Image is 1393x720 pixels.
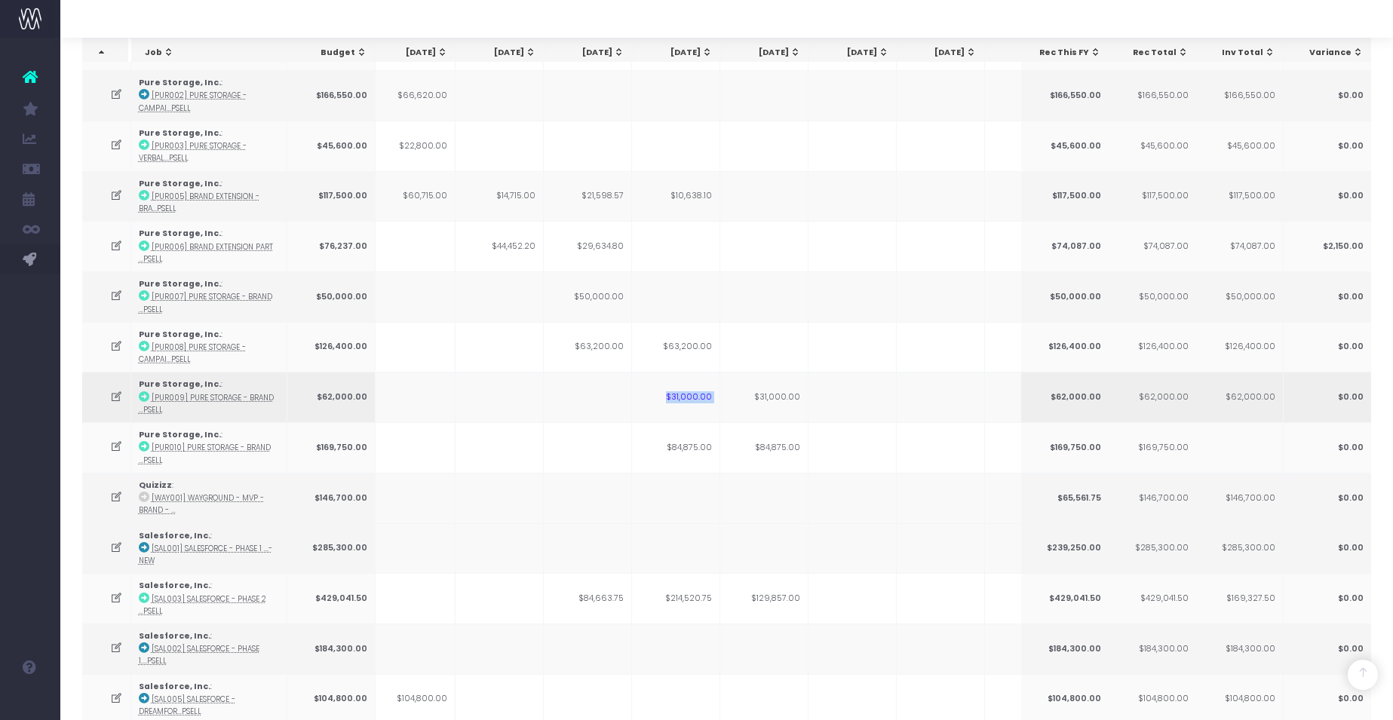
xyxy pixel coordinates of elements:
td: $0.00 [1283,372,1371,422]
td: $166,550.00 [1195,70,1283,121]
td: $44,452.20 [456,221,544,271]
td: $14,715.00 [456,171,544,222]
div: Budget [301,47,367,59]
td: $0.00 [1283,171,1371,222]
td: $126,400.00 [1195,322,1283,372]
abbr: [PUR005] Brand Extension - Brand - Upsell [139,191,259,213]
td: $146,700.00 [1195,473,1283,523]
th: Jun 25: activate to sort column ascending [369,38,457,67]
td: $76,237.00 [287,221,376,271]
div: [DATE] [558,47,624,59]
td: $84,875.00 [632,422,720,473]
td: $184,300.00 [1195,623,1283,674]
th: Inv Total: activate to sort column ascending [1195,38,1284,67]
td: $10,638.10 [632,171,720,222]
td: $166,550.00 [287,70,376,121]
td: $63,200.00 [632,322,720,372]
td: $74,087.00 [1108,221,1196,271]
td: $184,300.00 [1108,623,1196,674]
strong: Quizizz [139,479,172,491]
div: Rec This FY [1035,47,1101,59]
td: $50,000.00 [1108,271,1196,322]
th: Aug 25: activate to sort column ascending [545,38,633,67]
td: $146,700.00 [287,473,376,523]
td: $2,150.00 [1283,221,1371,271]
abbr: [SAL001] Salesforce - Phase 1 Design Sprint - Brand - New [139,544,272,565]
div: [DATE] [382,47,449,59]
td: $0.00 [1283,322,1371,372]
td: $285,300.00 [1108,523,1196,574]
abbr: [PUR003] Pure Storage - Verbal ID Extension - Upsell [139,141,247,163]
td: $84,663.75 [544,573,632,623]
td: : [131,623,287,674]
td: $66,620.00 [367,70,456,121]
div: [DATE] [470,47,536,59]
strong: Pure Storage, Inc. [139,278,221,290]
th: Dec 25: activate to sort column ascending [897,38,986,67]
td: $62,000.00 [1108,372,1196,422]
td: $117,500.00 [287,171,376,222]
abbr: [PUR010] Pure Storage - Brand Extension 5 - Brand - Upsell [139,443,271,464]
div: Variance [1296,47,1363,59]
th: Budget: activate to sort column ascending [287,38,376,67]
td: $45,600.00 [1195,121,1283,171]
td: $50,000.00 [1195,271,1283,322]
th: Rec Total: activate to sort column ascending [1109,38,1197,67]
td: $184,300.00 [1020,623,1109,674]
td: $285,300.00 [287,523,376,574]
strong: Pure Storage, Inc. [139,228,221,239]
td: $146,700.00 [1108,473,1196,523]
th: Oct 25: activate to sort column ascending [721,38,809,67]
th: Variance: activate to sort column ascending [1283,38,1371,67]
abbr: [PUR009] Pure Storage - Brand Extension 4 - Brand - Upsell [139,393,274,415]
abbr: [SAL005] Salesforce - Dreamforce Theme - Brand - Upsell [139,694,235,716]
td: $62,000.00 [287,372,376,422]
strong: Salesforce, Inc. [139,630,210,642]
td: $50,000.00 [287,271,376,322]
td: : [131,422,287,473]
td: : [131,322,287,372]
th: Nov 25: activate to sort column ascending [809,38,897,67]
strong: Salesforce, Inc. [139,681,210,692]
td: $21,598.57 [544,171,632,222]
td: $45,600.00 [287,121,376,171]
td: : [131,121,287,171]
td: $429,041.50 [1020,573,1109,623]
td: $0.00 [1283,523,1371,574]
td: $169,750.00 [287,422,376,473]
abbr: [SAL003] Salesforce - Phase 2 Design - Brand - Upsell [139,594,266,616]
td: $169,327.50 [1195,573,1283,623]
strong: Pure Storage, Inc. [139,429,221,440]
td: $0.00 [1283,623,1371,674]
td: $45,600.00 [1108,121,1196,171]
td: $74,087.00 [1195,221,1283,271]
td: $117,500.00 [1020,171,1109,222]
abbr: [WAY001] Wayground - MVP - Brand - New [139,493,264,515]
th: Sep 25: activate to sort column ascending [633,38,721,67]
div: Inv Total [1209,47,1275,59]
div: Rec Total [1122,47,1189,59]
td: $429,041.50 [287,573,376,623]
td: $31,000.00 [720,372,808,422]
td: $29,634.80 [544,221,632,271]
strong: Pure Storage, Inc. [139,127,221,139]
th: Jan 26: activate to sort column ascending [985,38,1073,67]
td: $169,750.00 [1108,422,1196,473]
td: $117,500.00 [1108,171,1196,222]
td: : [131,573,287,623]
div: [DATE] [999,47,1065,59]
td: $166,550.00 [1108,70,1196,121]
td: $45,600.00 [1020,121,1109,171]
td: $0.00 [1283,422,1371,473]
td: $31,000.00 [632,372,720,422]
td: $0.00 [1283,70,1371,121]
td: $117,500.00 [1195,171,1283,222]
div: [DATE] [823,47,889,59]
td: $429,041.50 [1108,573,1196,623]
td: : [131,372,287,422]
th: : activate to sort column descending [82,38,128,67]
td: $22,800.00 [367,121,456,171]
td: $166,550.00 [1020,70,1109,121]
abbr: [PUR007] Pure Storage - Brand Extension Part 3 - Brand - Upsell [139,292,272,314]
abbr: [PUR006] Brand Extension Part 2 - Brand - Upsell [139,242,273,264]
